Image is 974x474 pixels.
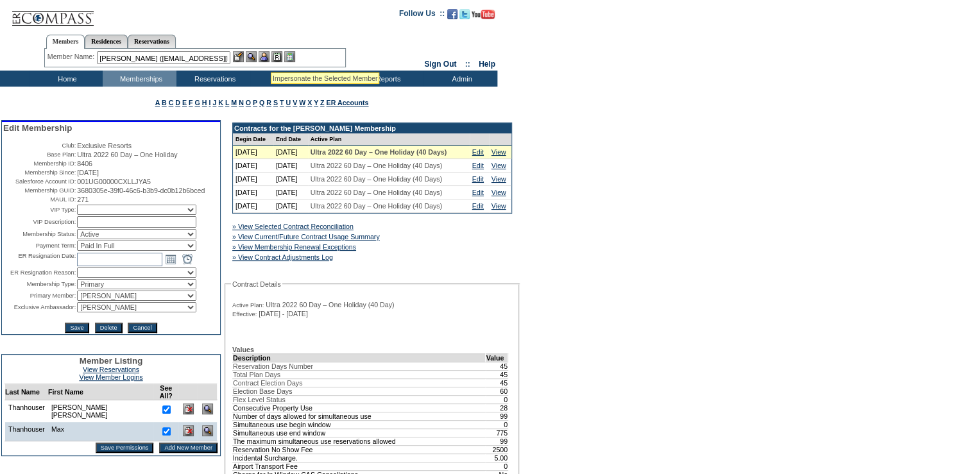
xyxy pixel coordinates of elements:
[399,8,445,23] td: Follow Us ::
[77,160,92,167] span: 8406
[233,387,292,395] span: Election Base Days
[232,301,264,309] span: Active Plan:
[486,403,508,412] td: 28
[233,199,273,213] td: [DATE]
[233,371,280,378] span: Total Plan Days
[3,252,76,266] td: ER Resignation Date:
[80,356,143,366] span: Member Listing
[233,379,302,387] span: Contract Election Days
[273,99,278,106] a: S
[153,384,178,400] td: See All?
[280,99,284,106] a: T
[232,346,254,353] b: Values
[266,99,271,106] a: R
[225,99,229,106] a: L
[176,71,250,87] td: Reservations
[3,267,76,278] td: ER Resignation Reason:
[233,173,273,186] td: [DATE]
[486,437,508,445] td: 99
[128,323,157,333] input: Cancel
[3,187,76,194] td: Membership GUID:
[486,378,508,387] td: 45
[232,223,354,230] a: » View Selected Contract Reconciliation
[162,99,167,106] a: B
[486,428,508,437] td: 775
[486,453,508,462] td: 5.00
[311,148,447,156] span: Ultra 2022 60 Day – One Holiday (40 Days)
[48,400,154,423] td: [PERSON_NAME] [PERSON_NAME]
[83,366,139,373] a: View Reservations
[266,301,394,309] span: Ultra 2022 60 Day – One Holiday (40 Day)
[233,353,486,362] td: Description
[233,51,244,62] img: b_edit.gif
[180,252,194,266] a: Open the time view popup.
[486,387,508,395] td: 60
[284,51,295,62] img: b_calculator.gif
[231,280,282,288] legend: Contract Details
[472,162,484,169] a: Edit
[209,99,210,106] a: I
[311,189,443,196] span: Ultra 2022 60 Day – One Holiday (40 Days)
[233,123,511,133] td: Contracts for the [PERSON_NAME] Membership
[233,362,313,370] span: Reservation Days Number
[233,159,273,173] td: [DATE]
[231,99,237,106] a: M
[164,252,178,266] a: Open the calendar popup.
[159,443,218,453] input: Add New Member
[47,51,97,62] div: Member Name:
[3,169,76,176] td: Membership Since:
[77,196,89,203] span: 271
[5,422,48,441] td: Thanhouser
[3,178,76,185] td: Salesforce Account ID:
[486,420,508,428] td: 0
[239,99,244,106] a: N
[233,403,486,412] td: Consecutive Property Use
[233,412,486,420] td: Number of days allowed for simultaneous use
[424,60,456,69] a: Sign Out
[491,162,506,169] a: View
[472,10,495,19] img: Subscribe to our YouTube Channel
[447,13,457,21] a: Become our fan on Facebook
[3,216,76,228] td: VIP Description:
[233,437,486,445] td: The maximum simultaneous use reservations allowed
[259,310,308,317] span: [DATE] - [DATE]
[182,99,187,106] a: E
[3,229,76,239] td: Membership Status:
[95,323,123,333] input: Delete
[259,99,264,106] a: Q
[271,51,282,62] img: Reservations
[175,99,180,106] a: D
[233,428,486,437] td: Simultaneous use end window
[155,99,160,106] a: A
[233,146,273,159] td: [DATE]
[218,99,223,106] a: K
[479,60,495,69] a: Help
[299,99,305,106] a: W
[77,178,151,185] span: 001UG00000CXLLJYA5
[3,196,76,203] td: MAUL ID:
[233,396,286,403] span: Flex Level Status
[486,362,508,370] td: 45
[486,412,508,420] td: 99
[48,422,154,441] td: Max
[320,99,325,106] a: Z
[232,243,356,251] a: » View Membership Renewal Exceptions
[273,173,308,186] td: [DATE]
[293,99,297,106] a: V
[246,51,257,62] img: View
[273,159,308,173] td: [DATE]
[29,71,103,87] td: Home
[77,187,205,194] span: 3680305e-39f0-46c6-b3b9-dc0b12b6bced
[246,99,251,106] a: O
[491,189,506,196] a: View
[202,99,207,106] a: H
[311,162,443,169] span: Ultra 2022 60 Day – One Holiday (40 Days)
[286,99,291,106] a: U
[169,99,174,106] a: C
[194,99,200,106] a: G
[48,384,154,400] td: First Name
[3,142,76,149] td: Club:
[232,253,333,261] a: » View Contract Adjustments Log
[233,453,486,462] td: Incidental Surcharge.
[273,133,308,146] td: End Date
